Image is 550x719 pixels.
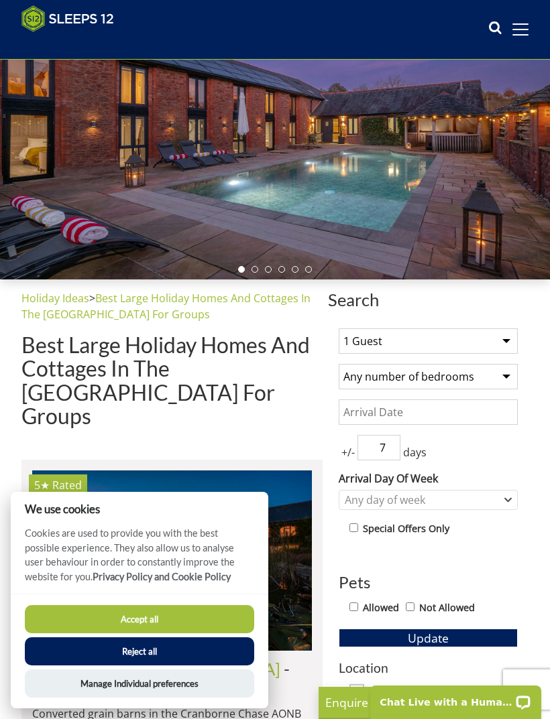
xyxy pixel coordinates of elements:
[21,333,323,428] h1: Best Large Holiday Homes And Cottages In The [GEOGRAPHIC_DATA] For Groups
[339,629,518,647] button: Update
[93,571,231,582] a: Privacy Policy and Cookie Policy
[11,503,268,515] h2: We use cookies
[363,600,399,615] label: Allowed
[21,291,89,306] a: Holiday Ideas
[32,470,312,651] img: house-on-the-hill-large-holiday-home-accommodation-wiltshire-sleeps-16.original.jpg
[25,669,254,698] button: Manage Individual preferences
[25,605,254,633] button: Accept all
[363,521,449,536] label: Special Offers Only
[339,470,518,486] label: Arrival Day Of Week
[52,478,82,493] span: Rated
[25,637,254,665] button: Reject all
[21,5,114,32] img: Sleeps 12
[32,470,312,651] a: 5★ Rated
[339,399,518,425] input: Arrival Date
[89,291,95,306] span: >
[339,444,357,460] span: +/-
[15,40,156,52] iframe: Customer reviews powered by Trustpilot
[339,574,518,591] h3: Pets
[400,444,429,460] span: days
[21,291,311,322] a: Best Large Holiday Homes And Cottages In The [GEOGRAPHIC_DATA] For Groups
[341,493,501,507] div: Any day of week
[325,694,527,711] p: Enquire Now
[362,677,550,719] iframe: LiveChat chat widget
[339,661,518,675] h3: Location
[328,290,529,309] span: Search
[11,526,268,594] p: Cookies are used to provide you with the best possible experience. They also allow us to analyse ...
[339,490,518,510] div: Combobox
[34,478,50,493] span: House On The Hill has a 5 star rating under the Quality in Tourism Scheme
[408,630,449,646] span: Update
[419,600,475,615] label: Not Allowed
